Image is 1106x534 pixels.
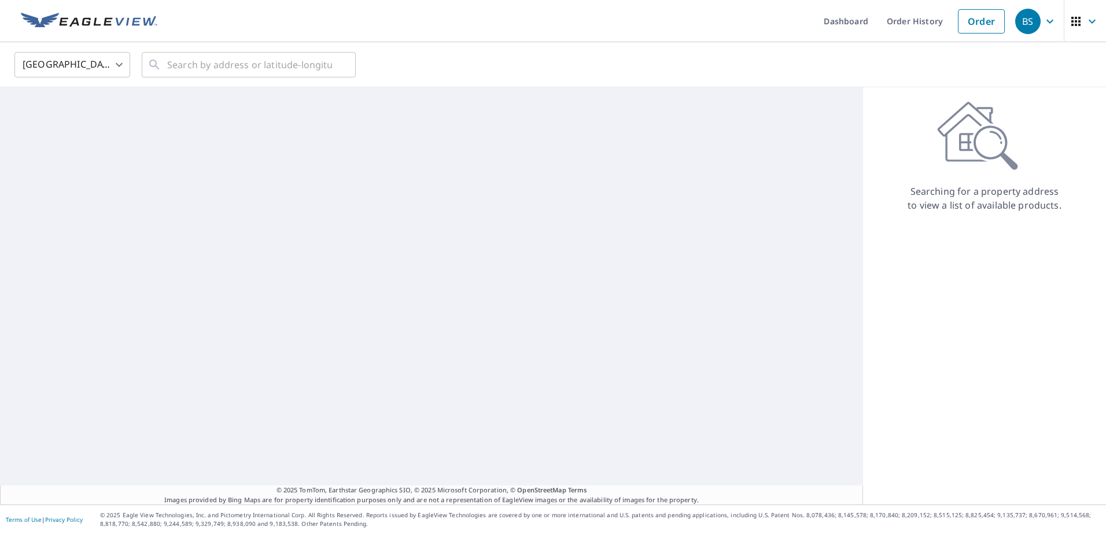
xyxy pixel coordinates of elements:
p: Searching for a property address to view a list of available products. [907,184,1062,212]
a: Order [958,9,1005,34]
a: Terms [568,485,587,494]
span: © 2025 TomTom, Earthstar Geographics SIO, © 2025 Microsoft Corporation, © [276,485,587,495]
img: EV Logo [21,13,157,30]
input: Search by address or latitude-longitude [167,49,332,81]
p: | [6,516,83,523]
a: OpenStreetMap [517,485,566,494]
a: Terms of Use [6,516,42,524]
p: © 2025 Eagle View Technologies, Inc. and Pictometry International Corp. All Rights Reserved. Repo... [100,511,1100,528]
a: Privacy Policy [45,516,83,524]
div: BS [1015,9,1041,34]
div: [GEOGRAPHIC_DATA] [14,49,130,81]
